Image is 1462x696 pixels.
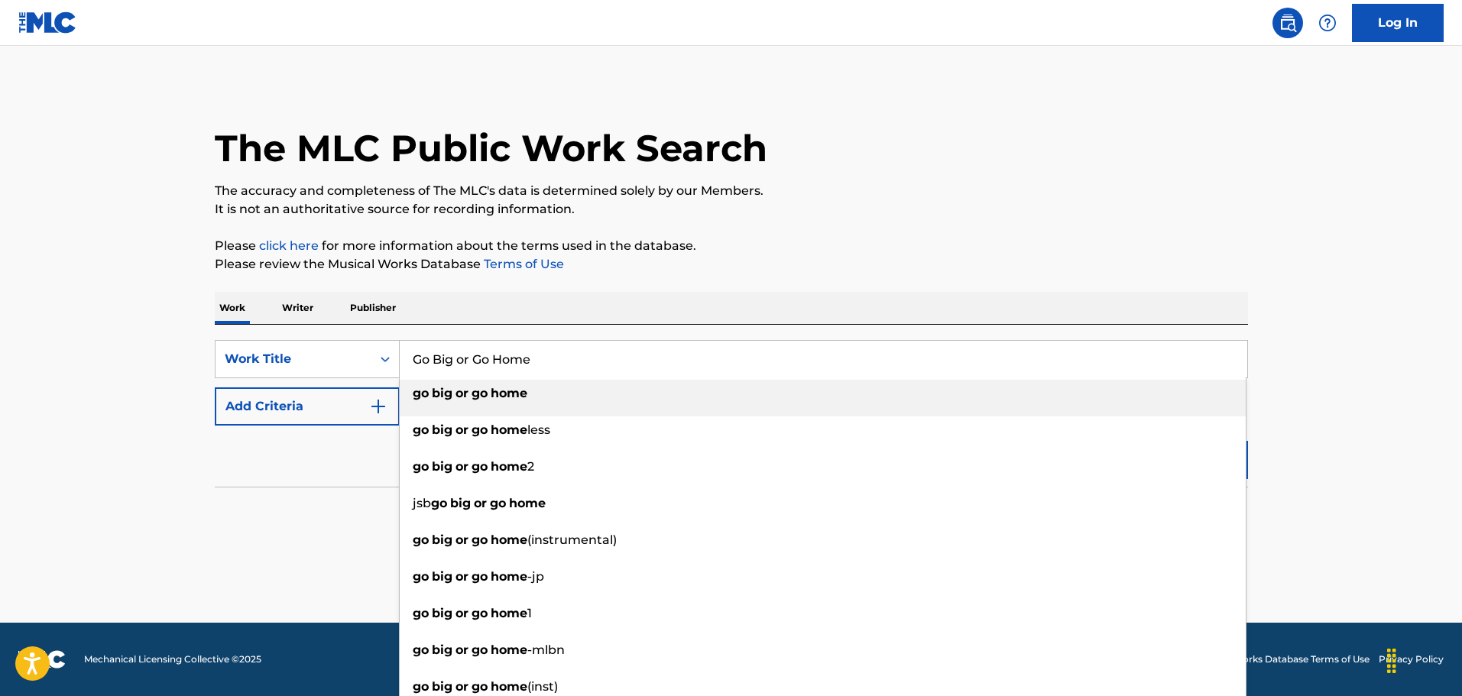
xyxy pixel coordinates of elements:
strong: or [455,459,468,474]
strong: go [413,459,429,474]
strong: big [432,606,452,620]
strong: or [455,606,468,620]
strong: go [472,386,488,400]
strong: go [472,422,488,437]
strong: go [472,643,488,657]
strong: or [455,643,468,657]
form: Search Form [215,340,1248,487]
span: -jp [527,569,544,584]
strong: or [455,533,468,547]
strong: big [432,459,452,474]
p: The accuracy and completeness of The MLC's data is determined solely by our Members. [215,182,1248,200]
strong: go [472,569,488,584]
img: search [1279,14,1297,32]
h1: The MLC Public Work Search [215,125,767,171]
strong: go [413,386,429,400]
strong: home [491,422,527,437]
a: Log In [1352,4,1444,42]
span: 2 [527,459,534,474]
p: It is not an authoritative source for recording information. [215,200,1248,219]
img: help [1318,14,1337,32]
strong: go [413,422,429,437]
span: jsb [413,496,431,510]
div: Help [1312,8,1343,38]
strong: go [413,679,429,694]
img: MLC Logo [18,11,77,34]
strong: go [472,533,488,547]
span: (instrumental) [527,533,617,547]
strong: home [491,569,527,584]
strong: big [432,533,452,547]
strong: go [472,679,488,694]
img: 9d2ae6d4665cec9f34b9.svg [369,397,387,416]
strong: go [472,606,488,620]
p: Please for more information about the terms used in the database. [215,237,1248,255]
a: Privacy Policy [1379,652,1444,666]
strong: go [413,606,429,620]
span: less [527,422,550,437]
strong: home [491,533,527,547]
strong: big [432,422,452,437]
a: Terms of Use [481,257,564,271]
p: Writer [277,292,318,324]
p: Please review the Musical Works Database [215,255,1248,274]
strong: big [432,643,452,657]
iframe: Chat Widget [1386,623,1462,696]
strong: home [491,643,527,657]
a: click here [259,238,319,253]
strong: go [490,496,506,510]
img: logo [18,650,66,668]
a: Public Search [1272,8,1303,38]
span: -mlbn [527,643,565,657]
strong: go [472,459,488,474]
button: Add Criteria [215,387,400,426]
strong: go [413,643,429,657]
strong: big [432,569,452,584]
strong: home [491,606,527,620]
strong: go [431,496,447,510]
span: (inst) [527,679,558,694]
strong: home [491,386,527,400]
strong: or [455,569,468,584]
div: Work Title [225,350,362,368]
strong: home [491,679,527,694]
span: 1 [527,606,532,620]
strong: or [474,496,487,510]
p: Work [215,292,250,324]
strong: go [413,533,429,547]
strong: or [455,422,468,437]
strong: big [450,496,471,510]
strong: big [432,386,452,400]
strong: home [509,496,546,510]
div: Drag [1379,638,1404,684]
span: Mechanical Licensing Collective © 2025 [84,652,261,666]
p: Publisher [345,292,400,324]
strong: or [455,679,468,694]
strong: or [455,386,468,400]
a: Musical Works Database Terms of Use [1196,652,1370,666]
strong: home [491,459,527,474]
strong: big [432,679,452,694]
strong: go [413,569,429,584]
